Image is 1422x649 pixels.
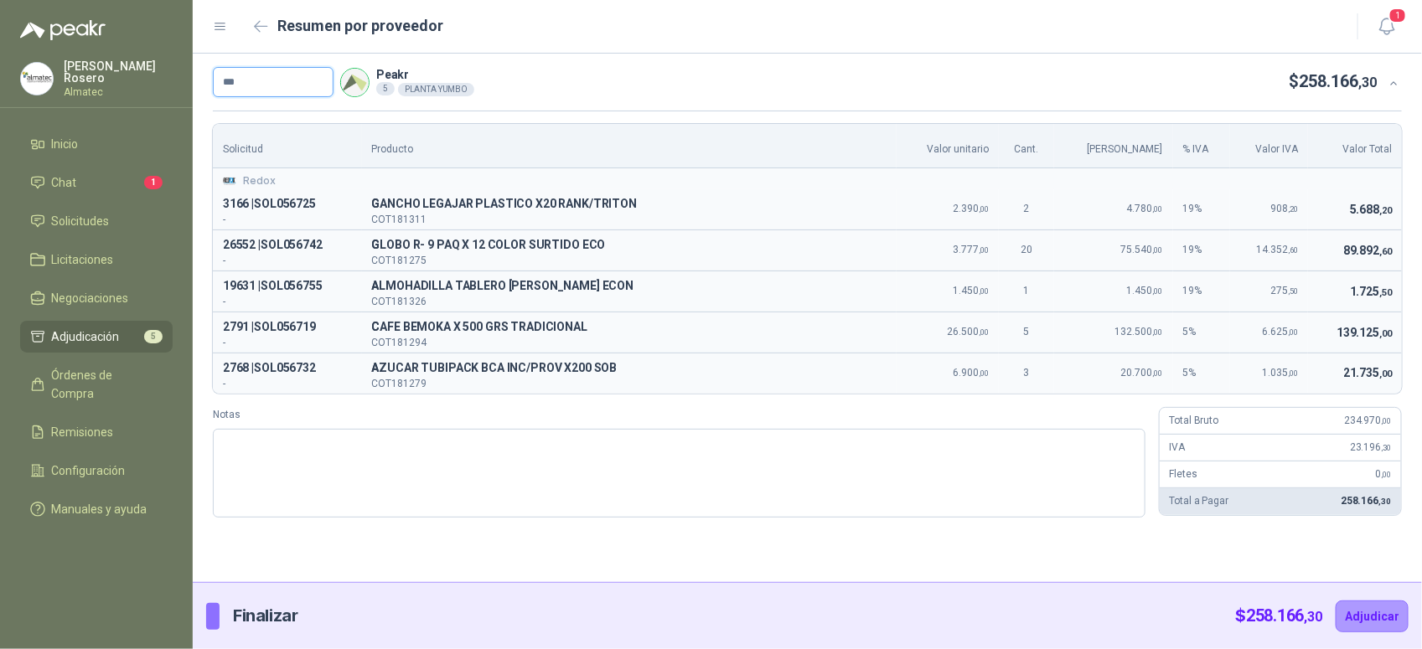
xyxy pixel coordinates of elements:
p: - [223,296,352,306]
span: 0 [1376,468,1391,480]
p: 3166 | SOL056725 [223,194,352,214]
p: G [372,235,887,255]
span: ,00 [1379,368,1392,379]
p: Total a Pagar [1170,493,1228,509]
div: Redox [223,173,1392,189]
a: Solicitudes [20,205,173,237]
span: ,00 [979,204,989,214]
p: $ [1236,603,1322,629]
td: 2 [999,189,1054,229]
th: Valor IVA [1230,124,1308,168]
p: G [372,194,887,214]
span: Adjudicación [52,327,120,346]
p: COT181294 [372,337,887,348]
span: Configuración [52,461,126,480]
span: 6.625 [1262,326,1298,337]
span: 6.900 [953,367,989,379]
p: 19631 | SOL056755 [223,276,352,296]
span: ,30 [1305,609,1322,625]
span: ,50 [1379,287,1392,298]
span: 23.196 [1350,441,1391,453]
span: Solicitudes [52,212,110,230]
span: Chat [52,173,77,192]
span: ,60 [1288,245,1298,255]
span: ,30 [1359,75,1378,90]
span: ,00 [1288,368,1298,378]
a: Órdenes de Compra [20,359,173,409]
span: ,30 [1378,497,1391,506]
span: Licitaciones [52,250,114,269]
td: 5 [999,312,1054,353]
span: 5.688 [1350,203,1392,216]
span: ,00 [1153,286,1163,296]
span: ALMOHADILLA TABLERO [PERSON_NAME] ECON [372,276,887,296]
span: 132.500 [1115,326,1163,337]
span: ,20 [1288,204,1298,214]
span: 1.035 [1262,367,1298,379]
span: 1.725 [1350,285,1392,298]
img: Company Logo [223,174,236,188]
td: 19 % [1173,189,1230,229]
span: 5 [144,330,163,343]
span: 234.970 [1344,415,1391,426]
p: Almatec [64,87,173,97]
p: - [223,214,352,224]
h2: Resumen por proveedor [278,14,444,38]
button: 1 [1372,12,1402,42]
div: 5 [376,82,395,95]
p: - [223,255,352,265]
span: ,00 [1288,327,1298,337]
span: ,00 [979,327,989,337]
span: 20.700 [1121,367,1163,379]
span: ,00 [979,368,989,378]
span: 258.166 [1246,605,1322,626]
p: COT181279 [372,379,887,389]
span: ,30 [1381,443,1391,452]
p: Fletes [1170,466,1197,482]
span: Remisiones [52,423,114,441]
span: GLOBO R- 9 PAQ X 12 COLOR SURTIDO ECO [372,235,887,255]
span: ,20 [1379,205,1392,216]
span: ,00 [1153,368,1163,378]
p: COT181326 [372,296,887,306]
a: Inicio [20,128,173,160]
span: ,00 [979,245,989,255]
td: 19 % [1173,229,1230,270]
p: A [372,358,887,379]
a: Adjudicación5 [20,321,173,353]
td: 5 % [1173,353,1230,393]
td: 3 [999,353,1054,393]
a: Remisiones [20,416,173,448]
th: Valor unitario [897,124,999,168]
span: ,00 [1153,204,1163,214]
span: ,00 [1379,328,1392,339]
th: Cant. [999,124,1054,168]
span: 139.125 [1337,326,1392,339]
span: AZUCAR TUBIPACK BCA INC/PROV X200 SOB [372,358,887,379]
p: IVA [1170,440,1186,456]
a: Manuales y ayuda [20,493,173,525]
span: Inicio [52,135,79,153]
span: 1.450 [953,285,989,296]
div: PLANTA YUMBO [398,83,474,96]
p: - [223,337,352,348]
span: Órdenes de Compra [52,366,157,403]
p: C [372,317,887,337]
button: Adjudicar [1336,600,1409,632]
p: 2768 | SOL056732 [223,358,352,379]
span: 14.352 [1256,244,1298,255]
span: ,00 [1381,416,1391,425]
p: Finalizar [233,603,297,629]
span: 1.450 [1127,285,1163,296]
p: COT181275 [372,255,887,265]
span: Negociaciones [52,289,129,307]
span: ,00 [1381,470,1391,479]
span: 908 [1270,203,1298,214]
span: 2.390 [953,203,989,214]
a: Licitaciones [20,244,173,276]
td: 19 % [1173,270,1230,312]
span: ,00 [1153,245,1163,255]
td: 5 % [1173,312,1230,353]
p: 26552 | SOL056742 [223,235,352,255]
span: CAFE BEMOKA X 500 GRS TRADICIONAL [372,317,887,337]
